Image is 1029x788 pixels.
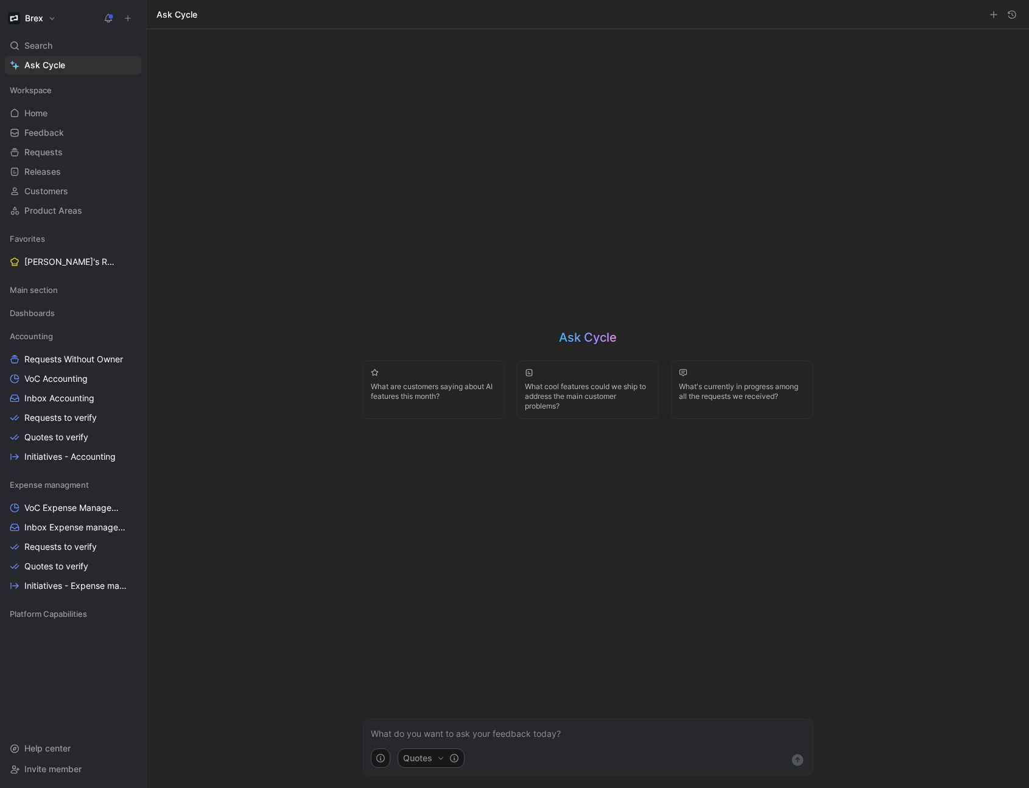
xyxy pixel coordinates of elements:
[10,233,45,245] span: Favorites
[5,143,141,161] a: Requests
[24,541,97,553] span: Requests to verify
[5,56,141,74] a: Ask Cycle
[24,127,64,139] span: Feedback
[10,608,87,620] span: Platform Capabilities
[5,448,141,466] a: Initiatives - Accounting
[24,107,47,119] span: Home
[5,370,141,388] a: VoC Accounting
[5,476,141,595] div: Expense managmentVoC Expense ManagementInbox Expense managementRequests to verifyQuotes to verify...
[24,560,88,572] span: Quotes to verify
[24,256,115,268] span: [PERSON_NAME]'s Requests
[5,104,141,122] a: Home
[5,605,141,623] div: Platform Capabilities
[24,743,71,753] span: Help center
[5,428,141,446] a: Quotes to verify
[5,476,141,494] div: Expense managment
[5,389,141,407] a: Inbox Accounting
[10,479,89,491] span: Expense managment
[5,605,141,627] div: Platform Capabilities
[5,37,141,55] div: Search
[5,350,141,368] a: Requests Without Owner
[5,739,141,758] div: Help center
[5,253,141,271] a: [PERSON_NAME]'s Requests
[10,84,52,96] span: Workspace
[5,202,141,220] a: Product Areas
[671,361,813,419] button: What's currently in progress among all the requests we received?
[5,304,141,326] div: Dashboards
[5,281,141,299] div: Main section
[8,12,20,24] img: Brex
[24,764,82,774] span: Invite member
[5,577,141,595] a: Initiatives - Expense management
[5,281,141,303] div: Main section
[24,58,65,72] span: Ask Cycle
[517,361,659,419] button: What cool features could we ship to address the main customer problems?
[5,124,141,142] a: Feedback
[5,182,141,200] a: Customers
[24,205,82,217] span: Product Areas
[5,518,141,536] a: Inbox Expense management
[363,361,505,419] button: What are customers saying about AI features this month?
[5,304,141,322] div: Dashboards
[5,81,141,99] div: Workspace
[398,748,465,768] button: Quotes
[156,9,197,21] h1: Ask Cycle
[24,451,116,463] span: Initiatives - Accounting
[525,382,651,411] span: What cool features could we ship to address the main customer problems?
[5,760,141,778] div: Invite member
[24,166,61,178] span: Releases
[5,557,141,575] a: Quotes to verify
[24,185,68,197] span: Customers
[24,412,97,424] span: Requests to verify
[24,502,125,514] span: VoC Expense Management
[5,409,141,427] a: Requests to verify
[24,431,88,443] span: Quotes to verify
[679,382,805,401] span: What's currently in progress among all the requests we received?
[5,327,141,466] div: AccountingRequests Without OwnerVoC AccountingInbox AccountingRequests to verifyQuotes to verifyI...
[5,10,59,27] button: BrexBrex
[24,146,63,158] span: Requests
[5,230,141,248] div: Favorites
[24,521,125,533] span: Inbox Expense management
[10,330,53,342] span: Accounting
[25,13,43,24] h1: Brex
[5,499,141,517] a: VoC Expense Management
[371,382,497,401] span: What are customers saying about AI features this month?
[5,327,141,345] div: Accounting
[10,284,58,296] span: Main section
[5,163,141,181] a: Releases
[5,538,141,556] a: Requests to verify
[24,353,123,365] span: Requests Without Owner
[24,373,88,385] span: VoC Accounting
[24,38,52,53] span: Search
[559,329,617,346] h2: Ask Cycle
[24,580,127,592] span: Initiatives - Expense management
[24,392,94,404] span: Inbox Accounting
[10,307,55,319] span: Dashboards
